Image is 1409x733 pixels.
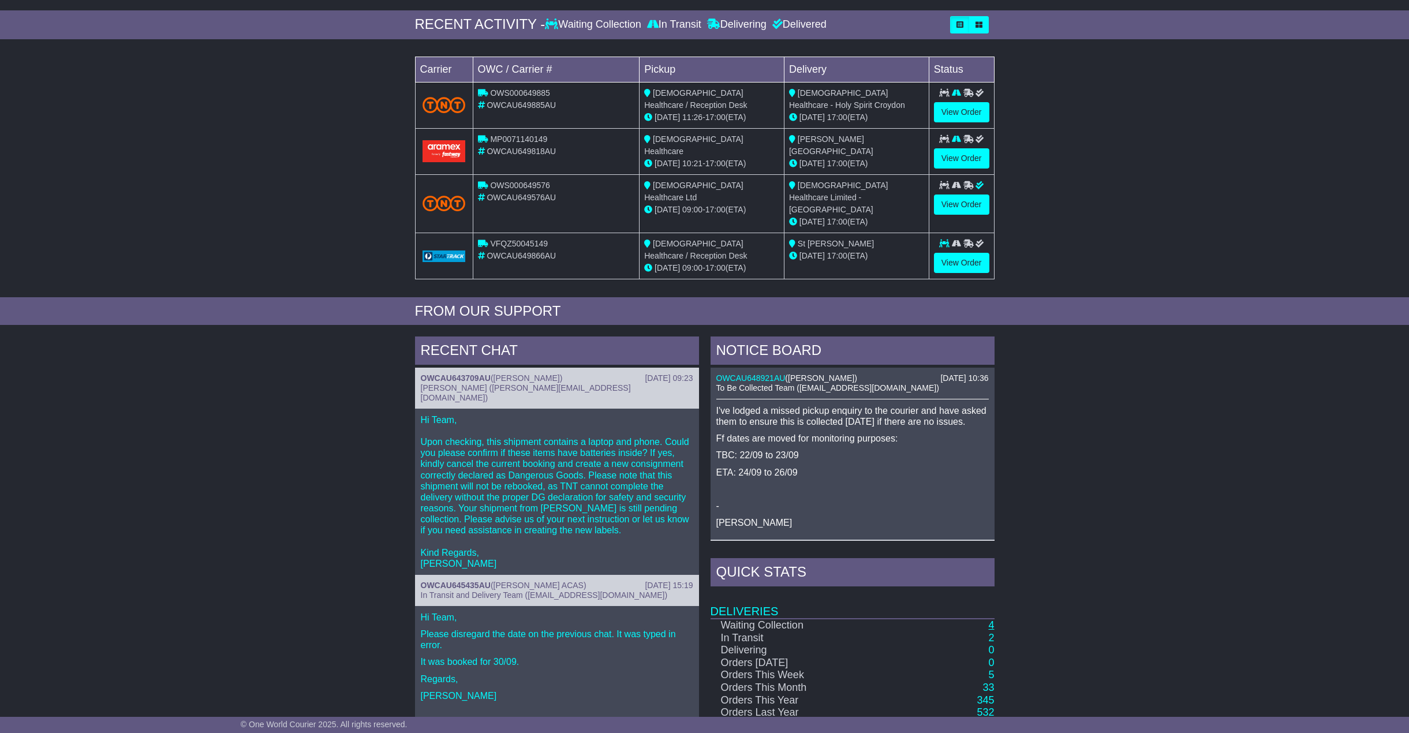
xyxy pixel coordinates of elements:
span: In Transit and Delivery Team ([EMAIL_ADDRESS][DOMAIN_NAME]) [421,590,668,600]
span: [DATE] [799,217,825,226]
span: 17:00 [705,205,726,214]
span: [PERSON_NAME] [494,373,560,383]
div: ( ) [716,373,989,383]
a: View Order [934,102,989,122]
p: Hi Team, Upon checking, this shipment contains a laptop and phone. Could you please confirm if th... [421,414,693,570]
a: 2 [988,632,994,644]
div: (ETA) [789,158,924,170]
span: 09:00 [682,263,702,272]
span: [DATE] [655,113,680,122]
span: OWCAU649866AU [487,251,556,260]
p: Please disregard the date on the previous chat. It was typed in error. [421,629,693,650]
p: Ff dates are moved for monitoring purposes: [716,433,989,444]
span: [DEMOGRAPHIC_DATA] Healthcare / Reception Desk [644,239,747,260]
div: Quick Stats [711,558,995,589]
span: 17:00 [705,159,726,168]
p: ETA: 24/09 to 26/09 [716,467,989,478]
div: - (ETA) [644,204,779,216]
img: Aramex.png [423,140,466,162]
div: RECENT ACTIVITY - [415,16,545,33]
div: ( ) [421,373,693,383]
div: Waiting Collection [545,18,644,31]
span: [PERSON_NAME][GEOGRAPHIC_DATA] [789,134,873,156]
p: It was booked for 30/09. [421,656,693,667]
div: [DATE] 10:36 [940,373,988,383]
img: TNT_Domestic.png [423,196,466,211]
p: Hi Team, [421,612,693,623]
span: [PERSON_NAME] ([PERSON_NAME][EMAIL_ADDRESS][DOMAIN_NAME]) [421,383,631,402]
a: 0 [988,644,994,656]
span: [PERSON_NAME] ACAS [494,581,584,590]
div: - (ETA) [644,262,779,274]
a: OWCAU648921AU [716,373,786,383]
div: - (ETA) [644,111,779,124]
td: In Transit [711,632,883,645]
td: Waiting Collection [711,619,883,632]
span: OWS000649576 [490,181,550,190]
td: Orders [DATE] [711,657,883,670]
div: NOTICE BOARD [711,336,995,368]
span: 17:00 [827,217,847,226]
td: Orders This Month [711,682,883,694]
div: [DATE] 09:23 [645,373,693,383]
a: View Order [934,253,989,273]
td: Delivery [784,57,929,82]
a: 532 [977,706,994,718]
p: I've lodged a missed pickup enquiry to the courier and have asked them to ensure this is collecte... [716,405,989,427]
a: View Order [934,195,989,215]
span: [DEMOGRAPHIC_DATA] Healthcare - Holy Spirit Croydon [789,88,905,110]
td: Delivering [711,644,883,657]
span: OWCAU649818AU [487,147,556,156]
span: [DATE] [799,251,825,260]
span: © One World Courier 2025. All rights reserved. [241,720,408,729]
span: OWS000649885 [490,88,550,98]
td: Orders Last Year [711,706,883,719]
p: Regards, [421,674,693,685]
span: 17:00 [827,113,847,122]
span: [DATE] [655,263,680,272]
div: Delivered [769,18,827,31]
span: VFQZ50045149 [490,239,548,248]
div: (ETA) [789,216,924,228]
td: Status [929,57,994,82]
a: OWCAU643709AU [421,373,491,383]
div: [DATE] 15:19 [645,581,693,590]
span: [PERSON_NAME] [788,373,854,383]
span: [DEMOGRAPHIC_DATA] Healthcare / Reception Desk [644,88,747,110]
span: [DATE] [799,159,825,168]
span: 09:00 [682,205,702,214]
a: View Order [934,148,989,169]
span: 17:00 [705,113,726,122]
img: GetCarrierServiceLogo [423,250,466,262]
div: ( ) [421,581,693,590]
img: TNT_Domestic.png [423,97,466,113]
span: 17:00 [827,159,847,168]
td: Carrier [415,57,473,82]
span: [DATE] [799,113,825,122]
div: In Transit [644,18,704,31]
div: (ETA) [789,250,924,262]
span: 10:21 [682,159,702,168]
td: Pickup [640,57,784,82]
td: Deliveries [711,589,995,619]
span: MP0071140149 [490,134,547,144]
td: Orders This Week [711,669,883,682]
span: To Be Collected Team ([EMAIL_ADDRESS][DOMAIN_NAME]) [716,383,939,392]
div: RECENT CHAT [415,336,699,368]
div: - (ETA) [644,158,779,170]
span: [DEMOGRAPHIC_DATA] Healthcare [644,134,743,156]
span: OWCAU649885AU [487,100,556,110]
div: (ETA) [789,111,924,124]
span: [DATE] [655,159,680,168]
div: Delivering [704,18,769,31]
p: [PERSON_NAME] [716,517,989,528]
p: TBC: 22/09 to 23/09 [716,450,989,461]
span: [DEMOGRAPHIC_DATA] Healthcare Ltd [644,181,743,202]
p: - [716,500,989,511]
span: 17:00 [827,251,847,260]
a: 0 [988,657,994,668]
a: 4 [988,619,994,631]
div: FROM OUR SUPPORT [415,303,995,320]
td: OWC / Carrier # [473,57,640,82]
td: Orders This Year [711,694,883,707]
